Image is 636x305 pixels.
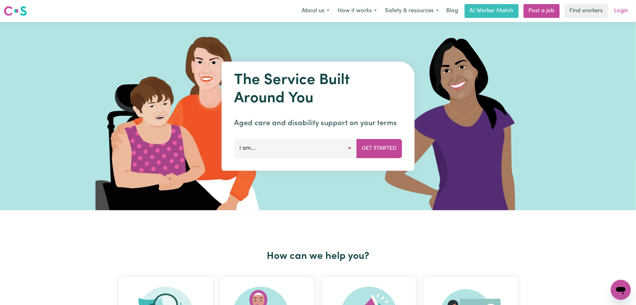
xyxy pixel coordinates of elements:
button: Get Started [356,139,402,158]
a: Post a job [524,4,560,18]
img: Careseekers logo [4,5,27,17]
h1: The Service Built Around You [234,72,402,108]
h2: How can we help you? [115,250,521,262]
p: Aged care and disability support on your terms [234,118,402,129]
a: Find workers [565,4,608,18]
a: Blog [443,4,462,18]
button: Safety & resources [381,4,443,18]
button: How it works [334,4,381,18]
a: Login [611,4,632,18]
button: I am... [234,139,357,158]
a: Careseekers logo [4,4,27,18]
a: AI Worker Match [465,4,519,18]
button: About us [297,4,334,18]
iframe: Button to launch messaging window [611,280,631,300]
